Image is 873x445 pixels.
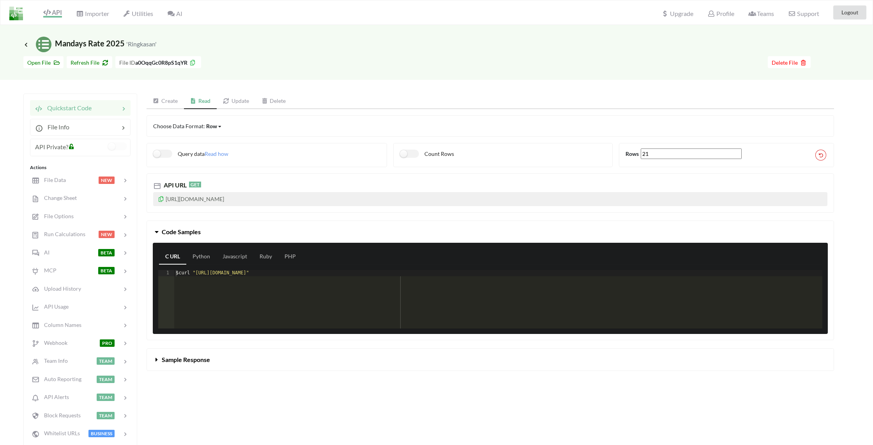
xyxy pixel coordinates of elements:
b: a0OqqGc0R8pS1qYR [135,59,187,66]
span: Utilities [123,10,153,17]
span: Run Calculations [39,231,85,237]
span: Sample Response [162,356,210,363]
p: [URL][DOMAIN_NAME] [153,192,827,206]
span: Code Samples [162,228,201,235]
span: AI [39,249,49,256]
label: Query data [153,150,205,158]
div: Row [206,122,217,130]
span: Teams [748,10,774,17]
img: /static/media/sheets.7a1b7961.svg [36,37,51,52]
span: TEAM [97,357,115,365]
span: BETA [98,249,115,256]
span: File Options [39,213,74,219]
span: TEAM [97,394,115,401]
a: Javascript [216,249,253,265]
span: TEAM [97,412,115,419]
span: Importer [76,10,109,17]
span: API Alerts [39,394,69,400]
span: API Usage [39,303,69,310]
div: Actions [30,164,131,171]
button: Logout [833,5,866,19]
span: Block Requests [39,412,81,419]
span: Profile [707,10,734,17]
b: Rows [626,150,639,157]
a: C URL [159,249,186,265]
span: NEW [99,177,115,184]
span: Column Names [39,321,81,328]
span: Delete File [772,59,807,66]
span: Support [788,11,819,17]
span: File Data [39,177,66,183]
button: Delete File [768,56,811,68]
span: API [43,9,62,16]
a: Delete [255,94,292,109]
span: Team Info [39,357,68,364]
span: NEW [99,231,115,238]
span: API Private? [35,143,68,150]
small: 'Ringkasan' [126,40,157,48]
span: Read how [205,150,228,157]
label: Count Rows [400,150,454,158]
a: Read [184,94,217,109]
a: PHP [278,249,302,265]
span: Webhook [39,339,67,346]
span: Quickstart Code [42,104,92,111]
span: Upgrade [661,11,693,17]
div: 1 [158,270,174,276]
a: Update [217,94,255,109]
span: File Info [43,123,69,131]
a: Create [147,94,184,109]
span: Refresh File [71,59,108,66]
button: Code Samples [147,221,834,243]
span: File ID [119,59,135,66]
span: AI [167,10,182,17]
a: Python [186,249,216,265]
span: MCP [39,267,57,274]
span: PRO [100,339,115,347]
a: Ruby [253,249,278,265]
span: Upload History [39,285,81,292]
span: BUSINESS [88,430,115,437]
span: Change Sheet [39,194,77,201]
span: TEAM [97,376,115,383]
span: Mandays Rate 2025 [23,39,157,48]
span: Whitelist URLs [39,430,80,436]
span: GET [189,182,201,187]
button: Sample Response [147,349,834,371]
span: API URL [162,181,187,189]
span: BETA [98,267,115,274]
span: Auto Reporting [39,376,81,382]
button: Open File [23,56,64,68]
button: Refresh File [67,56,112,68]
span: Choose Data Format: [153,123,222,129]
span: Open File [27,59,60,66]
img: LogoIcon.png [9,7,23,20]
